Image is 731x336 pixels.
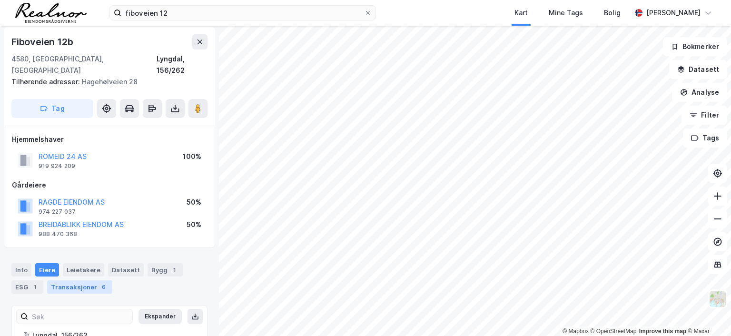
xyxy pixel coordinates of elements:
[11,280,43,294] div: ESG
[30,282,40,292] div: 1
[15,3,87,23] img: realnor-logo.934646d98de889bb5806.png
[121,6,364,20] input: Søk på adresse, matrikkel, gårdeiere, leietakere eller personer
[549,7,583,19] div: Mine Tags
[591,328,637,335] a: OpenStreetMap
[11,53,157,76] div: 4580, [GEOGRAPHIC_DATA], [GEOGRAPHIC_DATA]
[12,134,207,145] div: Hjemmelshaver
[563,328,589,335] a: Mapbox
[108,263,144,277] div: Datasett
[169,265,179,275] div: 1
[187,219,201,230] div: 50%
[28,309,132,324] input: Søk
[682,106,727,125] button: Filter
[63,263,104,277] div: Leietakere
[11,34,75,49] div: Fiboveien 12b
[11,99,93,118] button: Tag
[683,290,731,336] div: Kontrollprogram for chat
[183,151,201,162] div: 100%
[47,280,112,294] div: Transaksjoner
[99,282,109,292] div: 6
[39,162,75,170] div: 919 924 209
[138,309,182,324] button: Ekspander
[11,76,200,88] div: Hagehølveien 28
[39,208,76,216] div: 974 227 037
[663,37,727,56] button: Bokmerker
[514,7,528,19] div: Kart
[672,83,727,102] button: Analyse
[669,60,727,79] button: Datasett
[12,179,207,191] div: Gårdeiere
[35,263,59,277] div: Eiere
[683,290,731,336] iframe: Chat Widget
[11,263,31,277] div: Info
[11,78,82,86] span: Tilhørende adresser:
[187,197,201,208] div: 50%
[157,53,207,76] div: Lyngdal, 156/262
[683,128,727,148] button: Tags
[646,7,701,19] div: [PERSON_NAME]
[39,230,77,238] div: 988 470 368
[639,328,686,335] a: Improve this map
[709,290,727,308] img: Z
[604,7,621,19] div: Bolig
[148,263,183,277] div: Bygg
